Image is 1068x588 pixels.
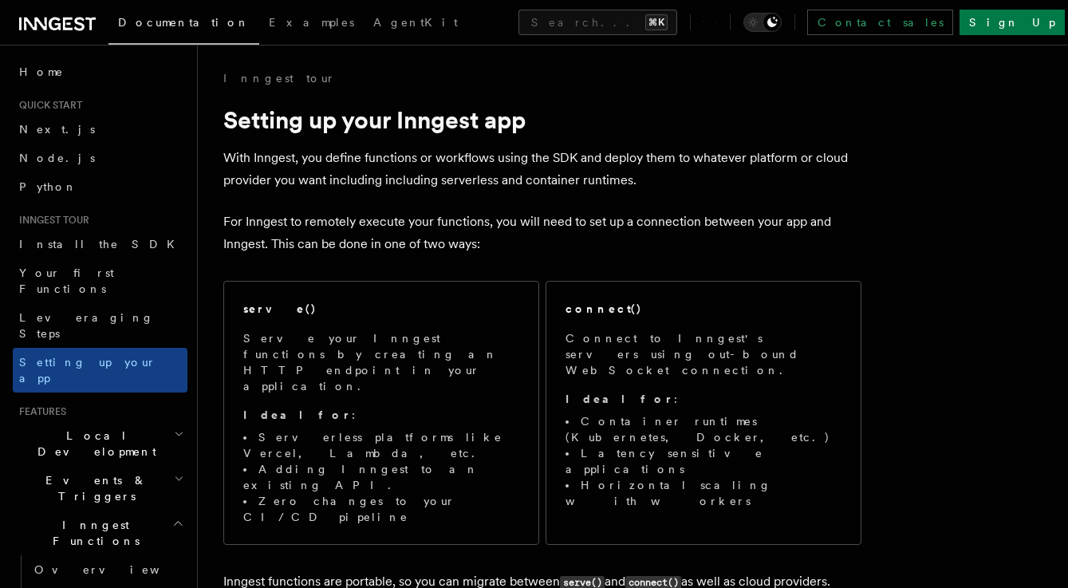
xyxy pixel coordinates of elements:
[13,428,174,460] span: Local Development
[566,393,674,405] strong: Ideal for
[223,105,861,134] h1: Setting up your Inngest app
[19,152,95,164] span: Node.js
[243,408,352,421] strong: Ideal for
[13,230,187,258] a: Install the SDK
[566,477,841,509] li: Horizontal scaling with workers
[223,70,335,86] a: Inngest tour
[566,413,841,445] li: Container runtimes (Kubernetes, Docker, etc.)
[19,123,95,136] span: Next.js
[807,10,953,35] a: Contact sales
[566,391,841,407] p: :
[13,115,187,144] a: Next.js
[13,57,187,86] a: Home
[19,311,154,340] span: Leveraging Steps
[223,147,861,191] p: With Inngest, you define functions or workflows using the SDK and deploy them to whatever platfor...
[13,472,174,504] span: Events & Triggers
[223,211,861,255] p: For Inngest to remotely execute your functions, you will need to set up a connection between your...
[364,5,467,43] a: AgentKit
[13,405,66,418] span: Features
[19,238,184,251] span: Install the SDK
[743,13,782,32] button: Toggle dark mode
[243,407,519,423] p: :
[269,16,354,29] span: Examples
[13,421,187,466] button: Local Development
[546,281,861,545] a: connect()Connect to Inngest's servers using out-bound WebSocket connection.Ideal for:Container ru...
[34,563,199,576] span: Overview
[19,64,64,80] span: Home
[243,493,519,525] li: Zero changes to your CI/CD pipeline
[13,214,89,227] span: Inngest tour
[13,466,187,511] button: Events & Triggers
[243,301,317,317] h2: serve()
[13,144,187,172] a: Node.js
[566,330,841,378] p: Connect to Inngest's servers using out-bound WebSocket connection.
[13,511,187,555] button: Inngest Functions
[13,172,187,201] a: Python
[118,16,250,29] span: Documentation
[13,303,187,348] a: Leveraging Steps
[566,301,642,317] h2: connect()
[243,429,519,461] li: Serverless platforms like Vercel, Lambda, etc.
[28,555,187,584] a: Overview
[566,445,841,477] li: Latency sensitive applications
[108,5,259,45] a: Documentation
[19,356,156,385] span: Setting up your app
[243,330,519,394] p: Serve your Inngest functions by creating an HTTP endpoint in your application.
[13,517,172,549] span: Inngest Functions
[223,281,539,545] a: serve()Serve your Inngest functions by creating an HTTP endpoint in your application.Ideal for:Se...
[645,14,668,30] kbd: ⌘K
[518,10,677,35] button: Search...⌘K
[13,348,187,393] a: Setting up your app
[243,461,519,493] li: Adding Inngest to an existing API.
[373,16,458,29] span: AgentKit
[13,99,82,112] span: Quick start
[13,258,187,303] a: Your first Functions
[960,10,1065,35] a: Sign Up
[19,266,114,295] span: Your first Functions
[19,180,77,193] span: Python
[259,5,364,43] a: Examples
